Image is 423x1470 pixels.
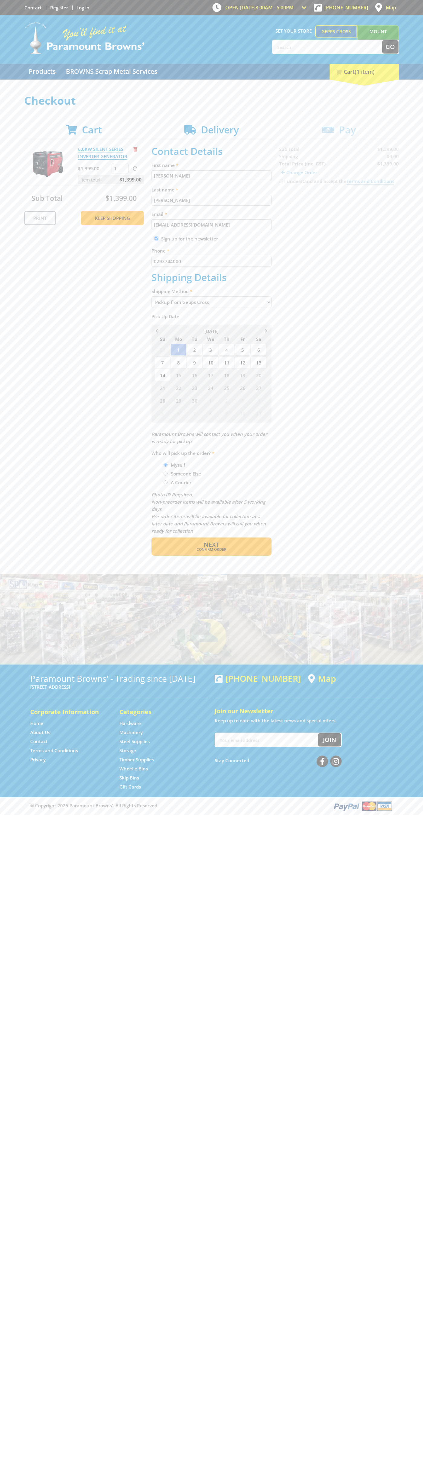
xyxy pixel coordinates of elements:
[203,369,218,381] span: 17
[30,756,46,763] a: Go to the Privacy page
[151,431,267,444] em: Paramount Browns will contact you when your order is ready for pickup
[251,335,266,343] span: Sa
[215,707,393,715] h5: Join our Newsletter
[151,537,272,556] button: Next Confirm order
[151,288,272,295] label: Shipping Method
[187,369,202,381] span: 16
[273,40,382,54] input: Search
[171,344,186,356] span: 1
[215,674,301,683] div: [PHONE_NUMBER]
[251,382,266,394] span: 27
[155,407,170,419] span: 5
[171,369,186,381] span: 15
[215,717,393,724] p: Keep up to date with the latest news and special offers.
[235,335,250,343] span: Fr
[169,460,187,470] label: Myself
[219,382,234,394] span: 25
[24,800,399,812] div: ® Copyright 2025 Paramount Browns'. All Rights Reserved.
[155,382,170,394] span: 21
[30,674,209,683] h3: Paramount Browns' - Trading since [DATE]
[76,5,89,11] a: Log in
[24,5,42,11] a: Go to the Contact page
[119,738,150,745] a: Go to the Steel Supplies page
[251,407,266,419] span: 11
[169,469,203,479] label: Someone Else
[203,382,218,394] span: 24
[251,344,266,356] span: 6
[355,68,375,75] span: (1 item)
[164,548,259,551] span: Confirm order
[235,394,250,407] span: 3
[24,95,399,107] h1: Checkout
[151,186,272,193] label: Last name
[169,477,194,488] label: A Courier
[119,729,143,736] a: Go to the Machinery page
[155,356,170,368] span: 7
[201,123,239,136] span: Delivery
[133,146,137,152] a: Remove from cart
[119,720,141,727] a: Go to the Hardware page
[235,382,250,394] span: 26
[219,335,234,343] span: Th
[187,382,202,394] span: 23
[119,766,148,772] a: Go to the Wheelie Bins page
[164,472,168,475] input: Please select who will pick up the order.
[155,394,170,407] span: 28
[78,165,110,172] p: $1,399.00
[151,170,272,181] input: Please enter your first name.
[151,256,272,267] input: Please enter your telephone number.
[171,335,186,343] span: Mo
[30,747,78,754] a: Go to the Terms and Conditions page
[151,313,272,320] label: Pick Up Date
[315,25,357,38] a: Gepps Cross
[119,775,139,781] a: Go to the Skip Bins page
[187,394,202,407] span: 30
[119,747,136,754] a: Go to the Storage page
[24,211,56,225] a: Print
[119,175,142,184] span: $1,399.00
[151,449,272,457] label: Who will pick up the order?
[24,21,145,55] img: Paramount Browns'
[219,369,234,381] span: 18
[225,4,294,11] span: OPEN [DATE]
[61,64,162,80] a: Go to the BROWNS Scrap Metal Services page
[119,784,141,790] a: Go to the Gift Cards page
[203,407,218,419] span: 8
[151,195,272,206] input: Please enter your last name.
[308,674,336,684] a: View a map of Gepps Cross location
[330,64,399,80] div: Cart
[155,335,170,343] span: Su
[106,193,137,203] span: $1,399.00
[251,369,266,381] span: 20
[155,344,170,356] span: 31
[161,236,218,242] label: Sign up for the newsletter
[171,394,186,407] span: 29
[164,463,168,467] input: Please select who will pick up the order.
[30,729,50,736] a: Go to the About Us page
[215,733,318,746] input: Your email address
[30,738,47,745] a: Go to the Contact page
[203,356,218,368] span: 10
[333,800,393,812] img: PayPal, Mastercard, Visa accepted
[30,720,43,727] a: Go to the Home page
[235,344,250,356] span: 5
[382,40,399,54] button: Go
[31,193,63,203] span: Sub Total
[203,335,218,343] span: We
[187,407,202,419] span: 7
[119,708,197,716] h5: Categories
[50,5,68,11] a: Go to the registration page
[171,382,186,394] span: 22
[151,296,272,308] select: Please select a shipping method.
[151,219,272,230] input: Please enter your email address.
[78,146,127,160] a: 6.0KW SILENT SERIES INVERTER GENERATOR
[155,369,170,381] span: 14
[187,356,202,368] span: 9
[235,356,250,368] span: 12
[78,175,144,184] p: Item total:
[272,25,315,36] span: Set your store
[164,480,168,484] input: Please select who will pick up the order.
[187,335,202,343] span: Tu
[24,64,60,80] a: Go to the Products page
[82,123,102,136] span: Cart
